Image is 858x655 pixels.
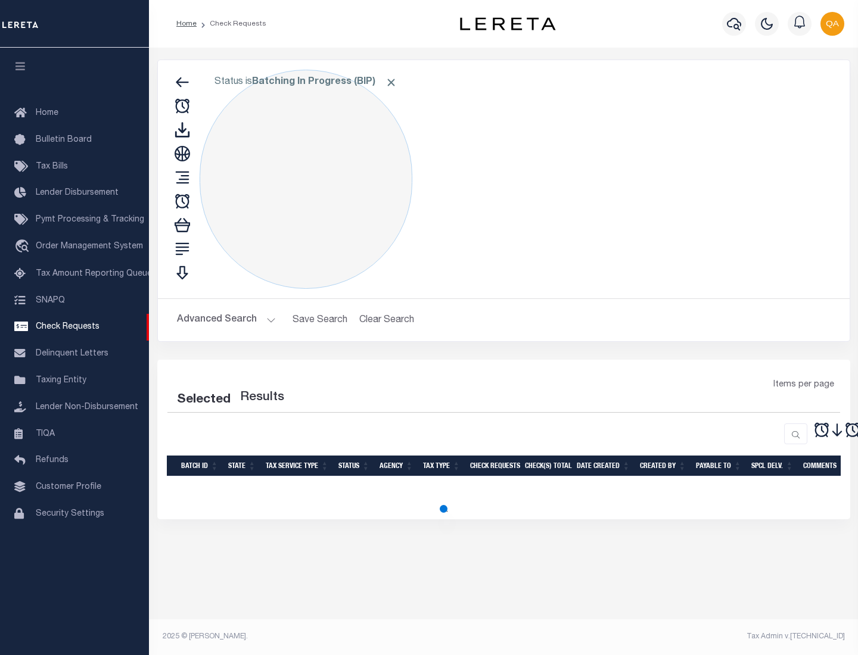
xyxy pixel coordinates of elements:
[36,403,138,411] span: Lender Non-Disbursement
[520,456,572,476] th: Check(s) Total
[334,456,375,476] th: Status
[747,456,798,476] th: Spcl Delv.
[465,456,520,476] th: Check Requests
[635,456,691,476] th: Created By
[460,17,555,30] img: logo-dark.svg
[154,631,504,642] div: 2025 © [PERSON_NAME].
[36,163,68,171] span: Tax Bills
[36,429,55,438] span: TIQA
[200,70,412,289] div: Click to Edit
[798,456,852,476] th: Comments
[375,456,418,476] th: Agency
[285,308,355,332] button: Save Search
[36,350,108,358] span: Delinquent Letters
[36,189,119,197] span: Lender Disbursement
[36,323,100,331] span: Check Requests
[36,216,144,224] span: Pymt Processing & Tracking
[261,456,334,476] th: Tax Service Type
[177,391,231,410] div: Selected
[36,270,152,278] span: Tax Amount Reporting Queue
[36,376,86,385] span: Taxing Entity
[572,456,635,476] th: Date Created
[240,388,284,407] label: Results
[177,308,276,332] button: Advanced Search
[36,510,104,518] span: Security Settings
[176,20,197,27] a: Home
[36,136,92,144] span: Bulletin Board
[512,631,845,642] div: Tax Admin v.[TECHNICAL_ID]
[36,242,143,251] span: Order Management System
[773,379,834,392] span: Items per page
[385,76,397,89] span: Click to Remove
[36,483,101,491] span: Customer Profile
[355,308,419,332] button: Clear Search
[176,456,223,476] th: Batch Id
[36,296,65,304] span: SNAPQ
[36,456,69,464] span: Refunds
[197,18,266,29] li: Check Requests
[252,77,397,87] b: Batching In Progress (BIP)
[36,109,58,117] span: Home
[691,456,747,476] th: Payable To
[418,456,465,476] th: Tax Type
[223,456,261,476] th: State
[14,239,33,255] i: travel_explore
[820,12,844,36] img: svg+xml;base64,PHN2ZyB4bWxucz0iaHR0cDovL3d3dy53My5vcmcvMjAwMC9zdmciIHBvaW50ZXItZXZlbnRzPSJub25lIi...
